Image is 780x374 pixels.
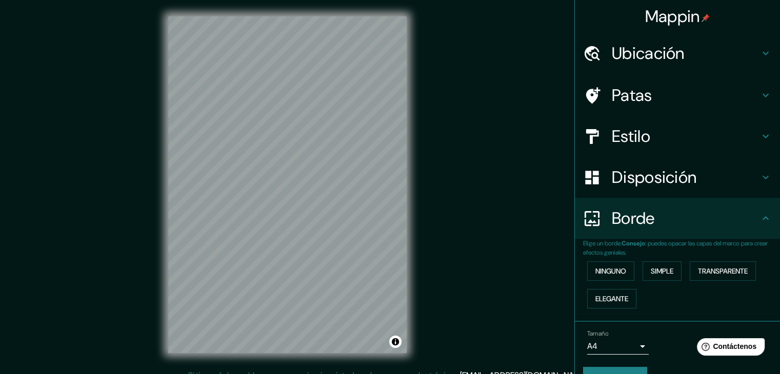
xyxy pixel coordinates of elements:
div: Disposición [575,157,780,198]
div: A4 [587,338,649,355]
font: Tamaño [587,329,608,338]
font: Mappin [645,6,700,27]
font: Disposición [612,167,696,188]
font: Ubicación [612,43,685,64]
button: Transparente [690,261,756,281]
div: Borde [575,198,780,239]
font: Elige un borde. [583,239,622,247]
font: Ninguno [595,266,626,276]
div: Patas [575,75,780,116]
button: Ninguno [587,261,634,281]
div: Ubicación [575,33,780,74]
button: Activar o desactivar atribución [389,336,402,348]
button: Elegante [587,289,636,308]
font: Borde [612,207,655,229]
font: Patas [612,85,652,106]
iframe: Lanzador de widgets de ayuda [689,334,769,363]
font: Elegante [595,294,628,303]
font: Transparente [698,266,748,276]
canvas: Mapa [168,16,407,353]
font: Consejo [622,239,645,247]
img: pin-icon.png [702,14,710,22]
div: Estilo [575,116,780,157]
font: : puedes opacar las capas del marco para crear efectos geniales. [583,239,768,257]
font: Simple [651,266,673,276]
font: Estilo [612,126,650,147]
font: A4 [587,341,597,351]
button: Simple [643,261,682,281]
